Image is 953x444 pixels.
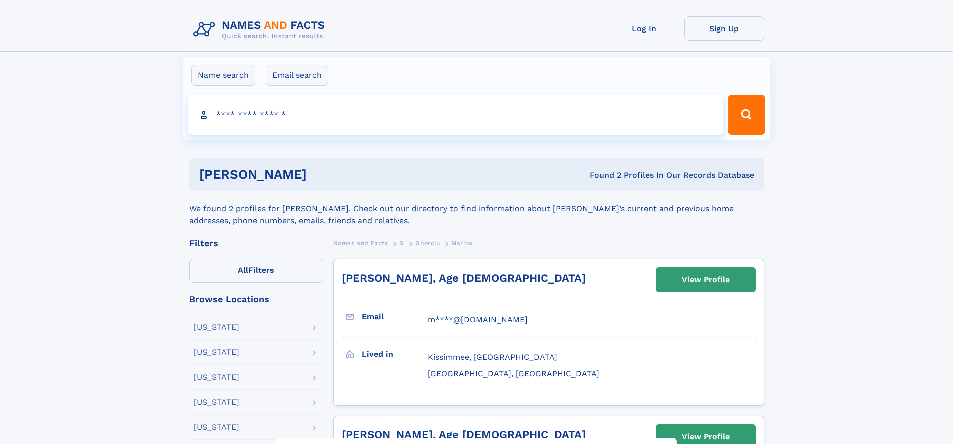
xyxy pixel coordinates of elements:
a: [PERSON_NAME], Age [DEMOGRAPHIC_DATA] [342,428,586,441]
button: Search Button [728,95,765,135]
h3: Email [362,308,428,325]
a: Sign Up [684,16,764,41]
a: [PERSON_NAME], Age [DEMOGRAPHIC_DATA] [342,272,586,284]
div: [US_STATE] [194,348,239,356]
div: Browse Locations [189,295,323,304]
div: View Profile [682,268,730,291]
a: G [399,237,404,249]
div: [US_STATE] [194,323,239,331]
a: View Profile [656,268,755,292]
div: [US_STATE] [194,373,239,381]
span: Marina [451,240,473,247]
span: Gherciu [415,240,440,247]
span: Kissimmee, [GEOGRAPHIC_DATA] [428,352,557,362]
span: All [238,265,248,275]
a: Names and Facts [333,237,388,249]
a: Log In [604,16,684,41]
h1: [PERSON_NAME] [199,168,448,181]
a: Gherciu [415,237,440,249]
div: Filters [189,239,323,248]
label: Name search [191,65,255,86]
h3: Lived in [362,346,428,363]
div: Found 2 Profiles In Our Records Database [448,170,754,181]
label: Email search [266,65,328,86]
span: [GEOGRAPHIC_DATA], [GEOGRAPHIC_DATA] [428,369,599,378]
div: [US_STATE] [194,423,239,431]
input: search input [188,95,724,135]
label: Filters [189,259,323,283]
img: Logo Names and Facts [189,16,333,43]
div: We found 2 profiles for [PERSON_NAME]. Check out our directory to find information about [PERSON_... [189,191,764,227]
span: G [399,240,404,247]
div: [US_STATE] [194,398,239,406]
